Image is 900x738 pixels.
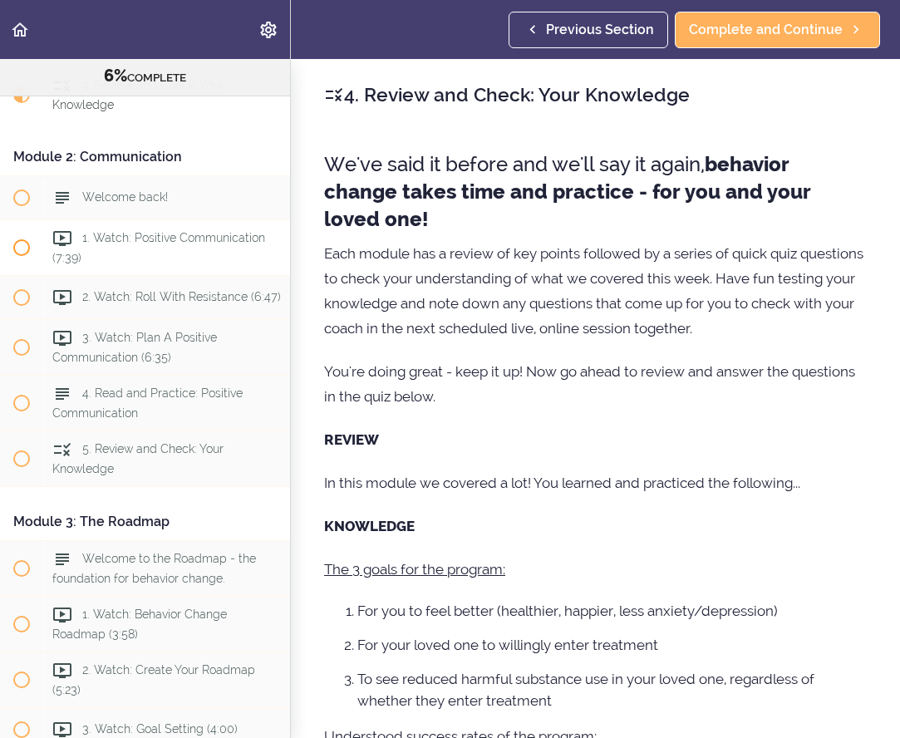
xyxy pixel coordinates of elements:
span: Previous Section [546,20,654,40]
span: For you to feel better (healthier, happier, less anxiety/depression) [357,603,778,619]
span: To see reduced harmful substance use in your loved one, regardless of whether they enter treatment [357,671,814,709]
div: COMPLETE [21,66,269,87]
span: 3. Watch: Goal Setting (4:00) [82,722,238,736]
span: 3. Watch: Plan A Positive Communication (6:35) [52,331,217,363]
strong: REVIEW [324,431,379,448]
span: 2. Watch: Create Your Roadmap (5:23) [52,663,255,696]
p: In this module we covered a lot! You learned and practiced the following... [324,470,867,495]
strong: behavior change takes time and practice - for you and your loved one! [324,152,811,231]
h2: 4. Review and Check: Your Knowledge [324,81,867,109]
span: 1. Watch: Positive Communication (7:39) [52,231,265,263]
span: 2. Watch: Roll With Resistance (6:47) [82,290,281,303]
p: You're doing great - keep it up! Now go ahead to review and answer the questions in the quiz below. [324,359,867,409]
span: 4. Read and Practice: Positive Communication [52,386,243,419]
strong: KNOWLEDGE [324,518,415,534]
u: The 3 goals for the program: [324,561,505,578]
a: Complete and Continue [675,12,880,48]
span: 1. Watch: Behavior Change Roadmap (3:58) [52,608,227,640]
span: 5. Review and Check: Your Knowledge [52,442,224,475]
span: Complete and Continue [689,20,843,40]
span: Welcome back! [82,190,168,204]
a: Previous Section [509,12,668,48]
h3: We've said it before and we'll say it again, [324,150,867,233]
span: For your loved one to willingly enter treatment [357,637,658,653]
span: Welcome to the Roadmap - the foundation for behavior change. [52,552,256,584]
span: 4. Review and Check: Your Knowledge [52,78,224,111]
span: 6% [104,66,127,86]
p: Each module has a review of key points followed by a series of quick quiz questions to check your... [324,241,867,341]
svg: Back to course curriculum [10,20,30,40]
svg: Settings Menu [258,20,278,40]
